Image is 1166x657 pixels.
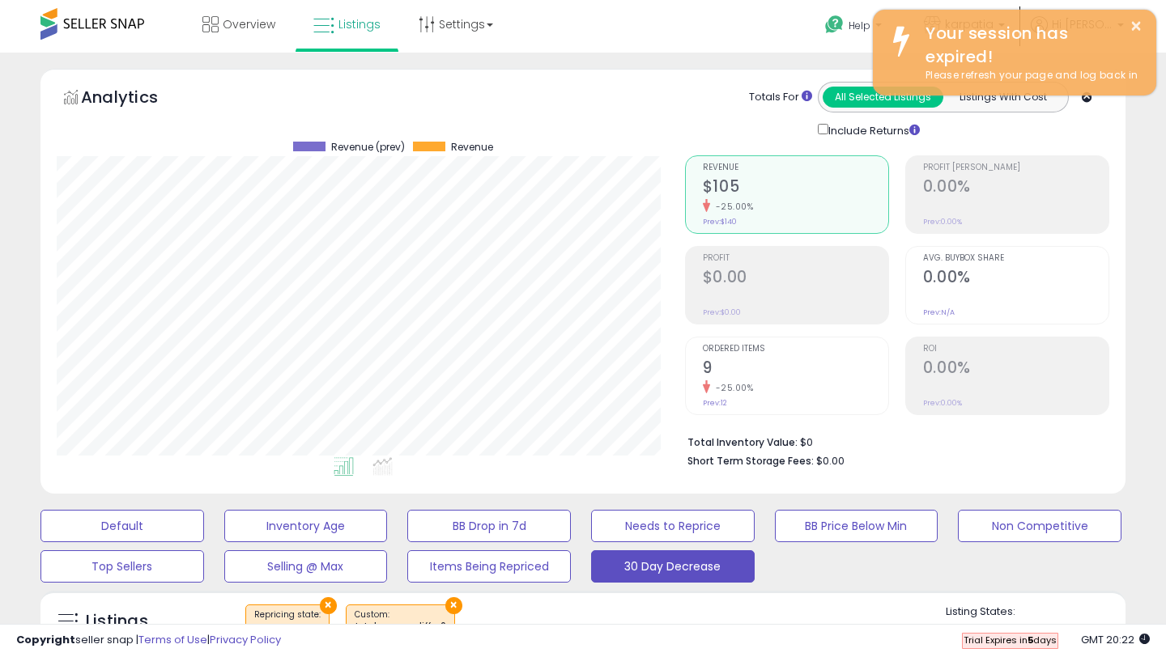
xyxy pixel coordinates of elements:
span: Custom: [355,608,446,633]
a: Terms of Use [138,632,207,647]
button: Default [40,510,204,542]
button: BB Price Below Min [775,510,938,542]
small: -25.00% [710,201,754,213]
a: Privacy Policy [210,632,281,647]
button: Listings With Cost [943,87,1063,108]
li: $0 [687,431,1097,451]
span: ROI [923,345,1109,354]
small: Prev: 0.00% [923,398,962,408]
i: Get Help [824,15,845,35]
h2: 0.00% [923,268,1109,290]
span: Avg. Buybox Share [923,254,1109,263]
span: 2025-08-10 20:22 GMT [1081,632,1150,647]
small: Prev: $140 [703,217,737,227]
button: 30 Day Decrease [591,550,755,583]
p: Listing States: [946,604,1126,620]
h2: 9 [703,358,888,380]
span: Profit [PERSON_NAME] [923,163,1109,172]
b: 5 [1028,634,1033,646]
div: Your session has expired! [913,22,1144,68]
button: Items Being Repriced [407,550,571,583]
span: Help [849,19,870,32]
div: Include Returns [806,121,939,139]
small: Prev: 0.00% [923,217,962,227]
span: Listings [338,16,381,32]
span: Revenue [703,163,888,172]
button: Inventory Age [224,510,388,542]
small: Prev: $0.00 [703,307,741,317]
b: Total Inventory Value: [687,435,798,449]
small: Prev: N/A [923,307,955,317]
div: seller snap | | [16,633,281,648]
b: Short Term Storage Fees: [687,454,814,468]
a: Help [812,2,898,53]
div: on [254,621,321,632]
small: -25.00% [710,382,754,394]
span: Revenue [451,142,493,153]
span: Revenue (prev) [331,142,405,153]
span: $0.00 [816,453,845,468]
h2: 0.00% [923,177,1109,199]
span: Overview [223,16,275,32]
div: Totals For [749,90,812,105]
div: total revenue diff < 0 [355,621,446,632]
strong: Copyright [16,632,75,647]
button: × [445,597,462,614]
button: Non Competitive [958,510,1121,542]
button: Selling @ Max [224,550,388,583]
h5: Listings [86,610,148,633]
button: BB Drop in 7d [407,510,571,542]
h2: $105 [703,177,888,199]
button: × [1130,16,1143,36]
h2: 0.00% [923,358,1109,380]
span: Ordered Items [703,345,888,354]
button: Needs to Reprice [591,510,755,542]
button: × [320,597,337,614]
span: Repricing state : [254,608,321,633]
span: Profit [703,254,888,263]
button: All Selected Listings [823,87,943,108]
small: Prev: 12 [703,398,727,408]
div: Please refresh your page and log back in [913,68,1144,83]
span: Trial Expires in days [964,634,1057,646]
button: Top Sellers [40,550,204,583]
h2: $0.00 [703,268,888,290]
h5: Analytics [81,86,189,112]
